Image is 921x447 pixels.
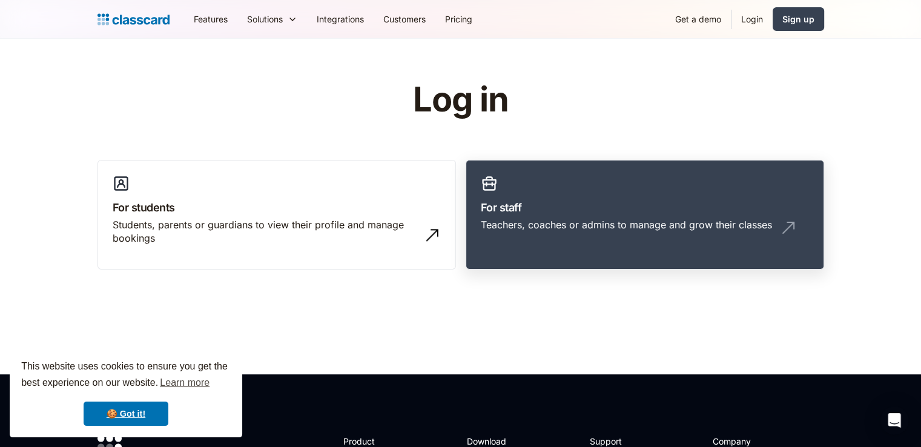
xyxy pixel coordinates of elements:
h3: For staff [481,199,809,216]
span: This website uses cookies to ensure you get the best experience on our website. [21,359,231,392]
div: Solutions [237,5,307,33]
a: Customers [374,5,435,33]
a: Integrations [307,5,374,33]
a: learn more about cookies [158,374,211,392]
a: Pricing [435,5,482,33]
h1: Log in [268,81,653,119]
a: Get a demo [665,5,731,33]
h3: For students [113,199,441,216]
a: For staffTeachers, coaches or admins to manage and grow their classes [466,160,824,270]
div: Open Intercom Messenger [880,406,909,435]
a: Logo [97,11,170,28]
div: Solutions [247,13,283,25]
div: Teachers, coaches or admins to manage and grow their classes [481,218,772,231]
a: Sign up [773,7,824,31]
div: cookieconsent [10,348,242,437]
a: Login [731,5,773,33]
div: Students, parents or guardians to view their profile and manage bookings [113,218,417,245]
div: Sign up [782,13,814,25]
a: dismiss cookie message [84,402,168,426]
a: For studentsStudents, parents or guardians to view their profile and manage bookings [97,160,456,270]
a: Features [184,5,237,33]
